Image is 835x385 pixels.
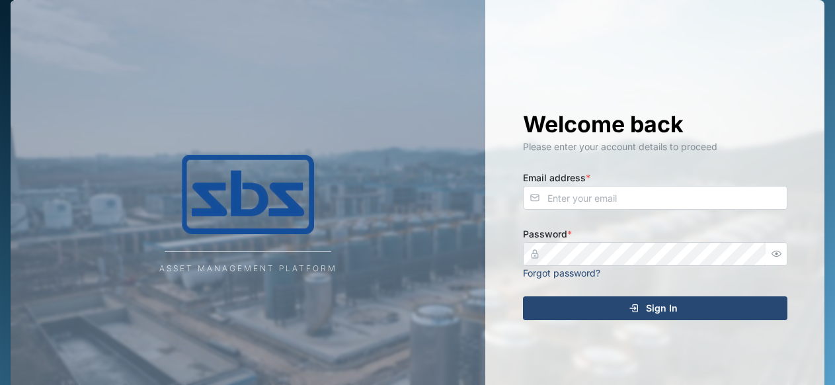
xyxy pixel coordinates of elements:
div: Please enter your account details to proceed [523,140,787,154]
label: Email address [523,171,590,185]
label: Password [523,227,572,241]
input: Enter your email [523,186,787,210]
a: Forgot password? [523,267,600,278]
div: Asset Management Platform [159,263,337,275]
h1: Welcome back [523,110,787,139]
button: Sign In [523,296,787,320]
img: Company Logo [116,155,380,234]
span: Sign In [646,297,678,320]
